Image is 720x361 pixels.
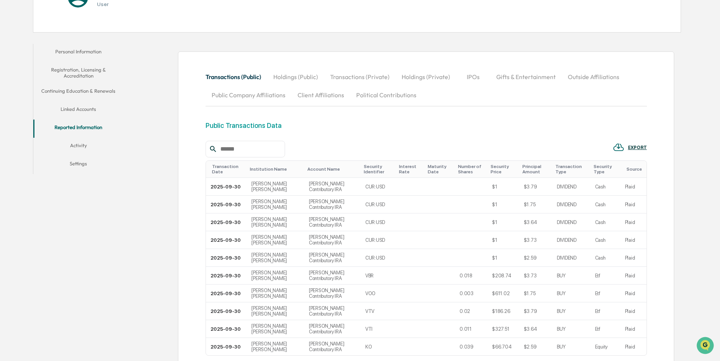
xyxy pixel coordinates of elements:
[33,138,124,156] button: Activity
[458,164,485,174] div: Toggle SortBy
[324,68,396,86] button: Transactions (Private)
[488,285,519,302] td: $611.02
[399,164,422,174] div: Toggle SortBy
[552,285,591,302] td: BUY
[620,302,647,320] td: Plaid
[552,338,591,355] td: BUY
[8,156,14,162] div: 🖐️
[8,58,21,72] img: 1746055101610-c473b297-6a78-478c-a979-82029cc54cd1
[591,249,620,267] td: Cash
[620,196,647,213] td: Plaid
[361,231,396,249] td: CUR:USD
[519,231,552,249] td: $3.73
[206,267,247,285] td: 2025-09-30
[33,101,124,120] button: Linked Accounts
[519,338,552,355] td: $2.59
[455,285,488,302] td: 0.003
[247,267,304,285] td: [PERSON_NAME] [PERSON_NAME]
[361,267,396,285] td: VBR
[361,302,396,320] td: VTV
[519,213,552,231] td: $3.64
[455,320,488,338] td: 0.011
[488,178,519,196] td: $1
[291,86,350,104] button: Client Affiliations
[620,178,647,196] td: Plaid
[5,166,51,180] a: 🔎Data Lookup
[16,58,30,72] img: 8933085812038_c878075ebb4cc5468115_72.jpg
[488,249,519,267] td: $1
[307,166,358,172] div: Toggle SortBy
[67,123,83,129] span: [DATE]
[350,86,422,104] button: Political Contributions
[33,62,124,84] button: Registration, Licensing & Accreditation
[206,213,247,231] td: 2025-09-30
[488,213,519,231] td: $1
[212,164,244,174] div: Toggle SortBy
[8,116,20,128] img: Jack Rasmussen
[206,178,247,196] td: 2025-09-30
[522,164,549,174] div: Toggle SortBy
[488,231,519,249] td: $1
[247,249,304,267] td: [PERSON_NAME] [PERSON_NAME]
[591,320,620,338] td: Etf
[33,44,124,62] button: Personal Information
[519,267,552,285] td: $3.73
[591,196,620,213] td: Cash
[33,83,124,101] button: Continuing Education & Renewals
[304,267,361,285] td: [PERSON_NAME] Contributory IRA
[63,123,65,129] span: •
[626,166,644,172] div: Toggle SortBy
[34,65,104,72] div: We're available if you need us!
[206,68,267,86] button: Transactions (Public)
[34,58,124,65] div: Start new chat
[456,68,490,86] button: IPOs
[613,142,624,153] img: EXPORT
[62,155,94,162] span: Attestations
[97,1,168,7] h3: User
[15,169,48,177] span: Data Lookup
[250,166,301,172] div: Toggle SortBy
[206,249,247,267] td: 2025-09-30
[552,178,591,196] td: DIVIDEND
[304,249,361,267] td: [PERSON_NAME] Contributory IRA
[247,231,304,249] td: [PERSON_NAME] [PERSON_NAME]
[552,302,591,320] td: BUY
[361,320,396,338] td: VTI
[247,302,304,320] td: [PERSON_NAME] [PERSON_NAME]
[8,170,14,176] div: 🔎
[620,213,647,231] td: Plaid
[361,285,396,302] td: VOO
[304,231,361,249] td: [PERSON_NAME] Contributory IRA
[591,285,620,302] td: Etf
[53,187,92,193] a: Powered byPylon
[552,213,591,231] td: DIVIDEND
[33,44,124,174] div: secondary tabs example
[361,249,396,267] td: CUR:USD
[594,164,617,174] div: Toggle SortBy
[206,196,247,213] td: 2025-09-30
[552,267,591,285] td: BUY
[490,68,562,86] button: Gifts & Entertainment
[5,152,52,165] a: 🖐️Preclearance
[591,302,620,320] td: Etf
[247,338,304,355] td: [PERSON_NAME] [PERSON_NAME]
[455,267,488,285] td: 0.018
[206,338,247,355] td: 2025-09-30
[304,285,361,302] td: [PERSON_NAME] Contributory IRA
[591,338,620,355] td: Equity
[23,123,61,129] span: [PERSON_NAME]
[364,164,393,174] div: Toggle SortBy
[67,103,83,109] span: [DATE]
[591,178,620,196] td: Cash
[491,164,516,174] div: Toggle SortBy
[55,156,61,162] div: 🗄️
[206,121,282,129] div: Public Transactions Data
[591,267,620,285] td: Etf
[488,302,519,320] td: $186.26
[304,213,361,231] td: [PERSON_NAME] Contributory IRA
[15,124,21,130] img: 1746055101610-c473b297-6a78-478c-a979-82029cc54cd1
[361,196,396,213] td: CUR:USD
[591,213,620,231] td: Cash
